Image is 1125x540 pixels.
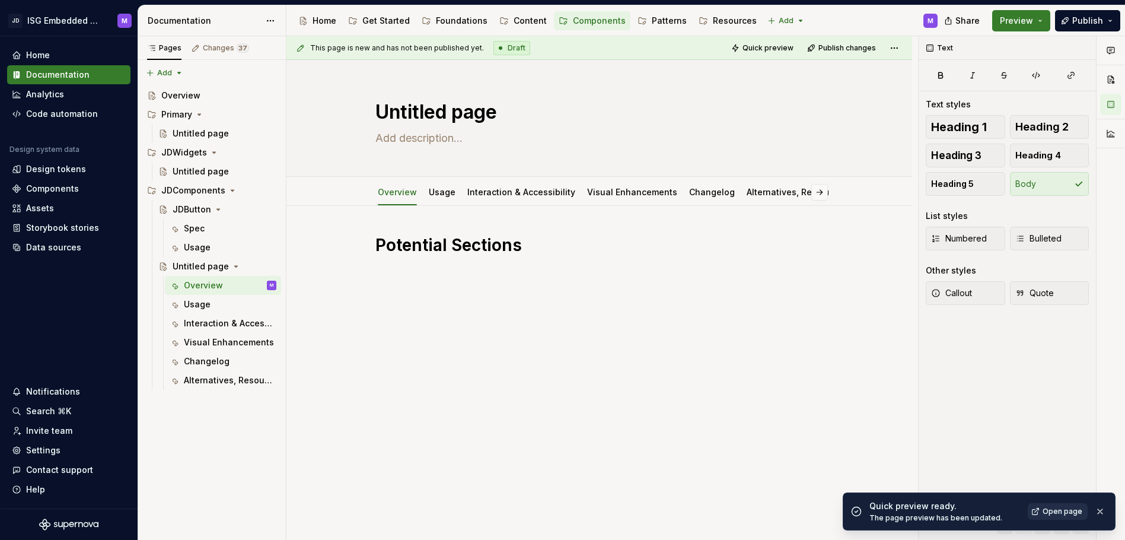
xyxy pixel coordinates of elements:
[573,15,626,27] div: Components
[142,86,281,105] a: Overview
[165,371,281,390] a: Alternatives, Resources & References
[173,204,211,215] div: JDButton
[1015,233,1062,244] span: Bulleted
[869,500,1021,512] div: Quick preview ready.
[148,15,260,27] div: Documentation
[161,90,200,101] div: Overview
[926,227,1005,250] button: Numbered
[26,242,81,253] div: Data sources
[931,121,987,133] span: Heading 1
[926,281,1005,305] button: Callout
[378,187,417,197] a: Overview
[926,115,1005,139] button: Heading 1
[1010,144,1089,167] button: Heading 4
[237,43,249,53] span: 37
[7,402,130,421] button: Search ⌘K
[1000,15,1033,27] span: Preview
[8,14,23,28] div: JD
[26,425,72,437] div: Invite team
[375,234,824,256] h1: Potential Sections
[26,484,45,495] div: Help
[495,11,552,30] a: Content
[747,187,904,197] a: Alternatives, Resources & References
[1072,15,1103,27] span: Publish
[764,12,808,29] button: Add
[165,314,281,333] a: Interaction & Accessibility
[165,276,281,295] a: OverviewM
[742,179,909,204] div: Alternatives, Resources & References
[931,287,972,299] span: Callout
[184,298,211,310] div: Usage
[26,69,90,81] div: Documentation
[1015,121,1069,133] span: Heading 2
[161,185,225,196] div: JDComponents
[203,43,249,53] div: Changes
[992,10,1050,31] button: Preview
[689,187,735,197] a: Changelog
[142,65,187,81] button: Add
[26,405,71,417] div: Search ⌘K
[436,15,487,27] div: Foundations
[122,16,128,26] div: M
[154,200,281,219] a: JDButton
[270,279,273,291] div: M
[1043,507,1082,516] span: Open page
[157,68,172,78] span: Add
[1015,287,1054,299] span: Quote
[294,9,761,33] div: Page tree
[173,261,229,272] div: Untitled page
[1015,150,1061,161] span: Heading 4
[424,179,460,204] div: Usage
[147,43,181,53] div: Pages
[142,105,281,124] div: Primary
[184,317,274,329] div: Interaction & Accessibility
[728,40,799,56] button: Quick preview
[142,143,281,162] div: JDWidgets
[7,199,130,218] a: Assets
[633,11,691,30] a: Patterns
[818,43,876,53] span: Publish changes
[7,65,130,84] a: Documentation
[165,333,281,352] a: Visual Enhancements
[173,166,229,177] div: Untitled page
[373,179,422,204] div: Overview
[926,210,968,222] div: List styles
[27,15,103,27] div: ISG Embedded Design System
[1010,227,1089,250] button: Bulleted
[154,257,281,276] a: Untitled page
[165,295,281,314] a: Usage
[343,11,415,30] a: Get Started
[1010,115,1089,139] button: Heading 2
[161,147,207,158] div: JDWidgets
[26,202,54,214] div: Assets
[508,43,525,53] span: Draft
[931,178,974,190] span: Heading 5
[7,218,130,237] a: Storybook stories
[2,8,135,33] button: JDISG Embedded Design SystemM
[184,223,205,234] div: Spec
[7,238,130,257] a: Data sources
[26,163,86,175] div: Design tokens
[26,222,99,234] div: Storybook stories
[7,179,130,198] a: Components
[26,444,60,456] div: Settings
[362,15,410,27] div: Get Started
[173,128,229,139] div: Untitled page
[26,108,98,120] div: Code automation
[26,88,64,100] div: Analytics
[417,11,492,30] a: Foundations
[154,124,281,143] a: Untitled page
[165,352,281,371] a: Changelog
[514,15,547,27] div: Content
[7,421,130,440] a: Invite team
[39,519,98,531] a: Supernova Logo
[955,15,980,27] span: Share
[184,355,230,367] div: Changelog
[926,99,971,110] div: Text styles
[9,145,79,154] div: Design system data
[742,43,793,53] span: Quick preview
[161,109,192,120] div: Primary
[165,219,281,238] a: Spec
[926,144,1005,167] button: Heading 3
[928,16,933,26] div: M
